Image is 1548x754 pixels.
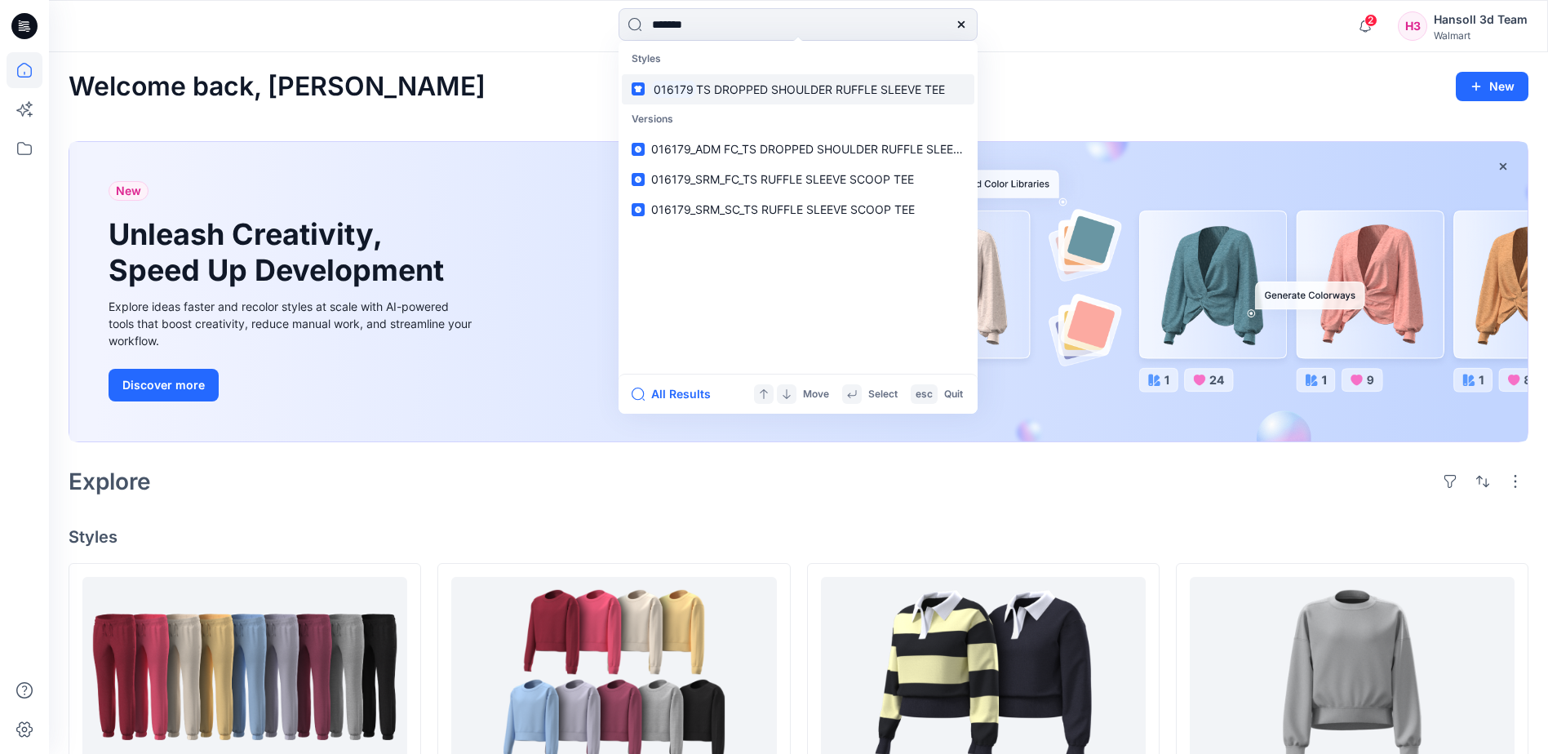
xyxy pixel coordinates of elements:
span: 016179_ADM FC_TS DROPPED SHOULDER RUFFLE SLEEVE TEE [651,142,991,156]
button: Discover more [109,369,219,401]
a: Discover more [109,369,476,401]
span: TS DROPPED SHOULDER RUFFLE SLEEVE TEE [696,82,945,96]
div: Walmart [1434,29,1528,42]
a: 016179_ADM FC_TS DROPPED SHOULDER RUFFLE SLEEVE TEE [622,134,974,164]
h2: Welcome back, [PERSON_NAME] [69,72,486,102]
a: 016179TS DROPPED SHOULDER RUFFLE SLEEVE TEE [622,74,974,104]
h1: Unleash Creativity, Speed Up Development [109,217,451,287]
p: esc [916,386,933,403]
h4: Styles [69,527,1528,547]
a: 016179_SRM_SC_TS RUFFLE SLEEVE SCOOP TEE [622,194,974,224]
span: 016179_SRM_FC_TS RUFFLE SLEEVE SCOOP TEE [651,172,914,186]
a: 016179_SRM_FC_TS RUFFLE SLEEVE SCOOP TEE [622,164,974,194]
p: Styles [622,44,974,74]
p: Move [803,386,829,403]
mark: 016179 [651,80,696,99]
div: H3 [1398,11,1427,41]
p: Quit [944,386,963,403]
button: New [1456,72,1528,101]
button: All Results [632,384,721,404]
span: New [116,181,141,201]
div: Explore ideas faster and recolor styles at scale with AI-powered tools that boost creativity, red... [109,298,476,349]
p: Versions [622,104,974,135]
div: Hansoll 3d Team [1434,10,1528,29]
h2: Explore [69,468,151,495]
span: 016179_SRM_SC_TS RUFFLE SLEEVE SCOOP TEE [651,202,915,216]
span: 2 [1364,14,1377,27]
p: Select [868,386,898,403]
